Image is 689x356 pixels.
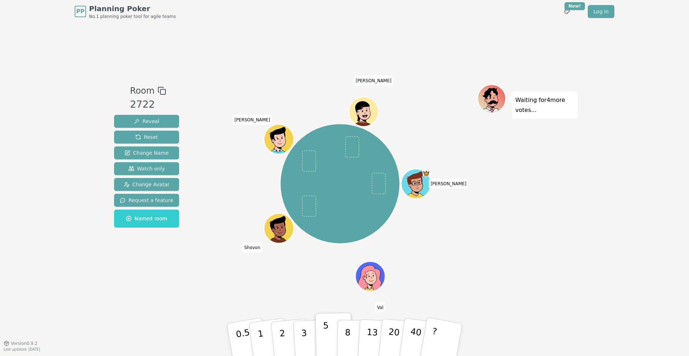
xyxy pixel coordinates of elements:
a: PPPlanning PokerNo.1 planning poker tool for agile teams [75,4,176,19]
button: Reveal [114,115,179,128]
button: New! [561,5,573,18]
span: Version 0.9.2 [11,341,38,346]
button: Change Avatar [114,178,179,191]
span: spencer is the host [422,170,430,177]
div: New! [564,2,585,10]
span: Click to change your name [375,302,385,312]
span: Change Name [125,149,169,156]
span: No.1 planning poker tool for agile teams [89,14,176,19]
span: Reset [135,133,158,141]
span: Click to change your name [233,115,272,125]
button: Watch only [114,162,179,175]
span: Room [130,84,154,97]
button: Reset [114,131,179,144]
p: Waiting for 4 more votes... [515,95,574,115]
span: Click to change your name [429,179,468,189]
div: 2722 [130,97,166,112]
button: Version0.9.2 [4,341,38,346]
span: PP [76,7,84,16]
button: Named room [114,210,179,228]
span: Request a feature [120,197,173,204]
span: Click to change your name [354,75,393,85]
button: Change Name [114,146,179,159]
button: Request a feature [114,194,179,207]
span: Named room [126,215,167,222]
span: Reveal [134,118,159,125]
span: Planning Poker [89,4,176,14]
span: Last updated: [DATE] [4,347,40,351]
a: Log in [588,5,614,18]
span: Watch only [128,165,165,172]
span: Change Avatar [124,181,170,188]
span: Click to change your name [243,242,262,252]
